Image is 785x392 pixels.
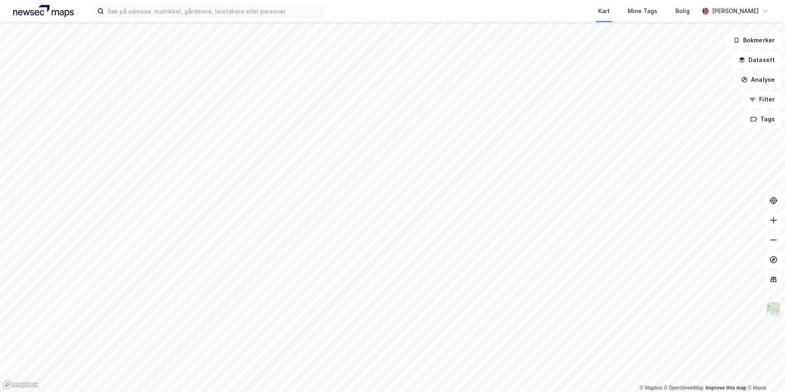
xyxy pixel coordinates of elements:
button: Analyse [734,71,782,88]
img: Z [766,301,781,317]
img: logo.a4113a55bc3d86da70a041830d287a7e.svg [13,5,74,17]
div: [PERSON_NAME] [712,6,759,16]
a: Mapbox homepage [2,380,39,390]
button: Tags [744,111,782,127]
button: Filter [742,91,782,108]
button: Datasett [732,52,782,68]
div: Mine Tags [628,6,657,16]
div: Bolig [675,6,690,16]
iframe: Chat Widget [744,353,785,392]
a: OpenStreetMap [664,385,704,391]
div: Kontrollprogram for chat [744,353,785,392]
a: Mapbox [640,385,662,391]
a: Improve this map [706,385,746,391]
button: Bokmerker [726,32,782,48]
input: Søk på adresse, matrikkel, gårdeiere, leietakere eller personer [104,5,323,17]
div: Kart [598,6,610,16]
